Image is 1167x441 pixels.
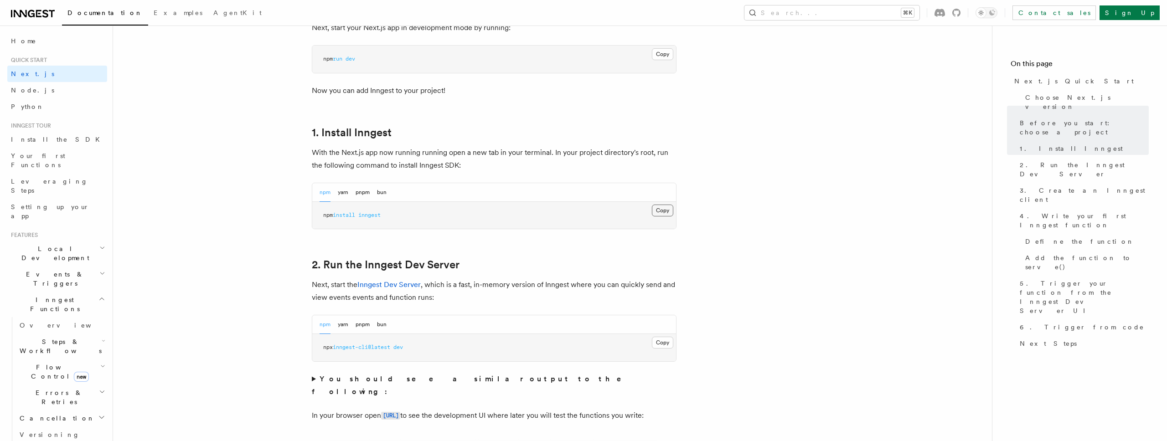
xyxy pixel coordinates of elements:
[381,411,400,420] a: [URL]
[744,5,919,20] button: Search...⌘K
[1025,93,1149,111] span: Choose Next.js version
[7,266,107,292] button: Events & Triggers
[320,315,330,334] button: npm
[1016,157,1149,182] a: 2. Run the Inngest Dev Server
[11,36,36,46] span: Home
[1014,77,1134,86] span: Next.js Quick Start
[1020,144,1123,153] span: 1. Install Inngest
[1020,211,1149,230] span: 4. Write your first Inngest function
[312,146,676,172] p: With the Next.js app now running running open a new tab in your terminal. In your project directo...
[20,322,114,329] span: Overview
[11,70,54,77] span: Next.js
[11,152,65,169] span: Your first Functions
[377,183,387,202] button: bun
[1020,186,1149,204] span: 3. Create an Inngest client
[7,199,107,224] a: Setting up your app
[1022,250,1149,275] a: Add the function to serve()
[67,9,143,16] span: Documentation
[16,317,107,333] a: Overview
[11,203,89,220] span: Setting up your app
[1011,58,1149,73] h4: On this page
[652,48,673,60] button: Copy
[338,315,348,334] button: yarn
[312,84,676,97] p: Now you can add Inngest to your project!
[7,295,98,313] span: Inngest Functions
[652,337,673,349] button: Copy
[356,315,370,334] button: pnpm
[1016,208,1149,233] a: 4. Write your first Inngest function
[381,412,400,420] code: [URL]
[16,414,95,423] span: Cancellation
[333,344,390,350] span: inngest-cli@latest
[7,270,99,288] span: Events & Triggers
[7,231,38,239] span: Features
[213,9,262,16] span: AgentKit
[346,56,355,62] span: dev
[7,98,107,115] a: Python
[74,372,89,382] span: new
[16,333,107,359] button: Steps & Workflows
[1100,5,1160,20] a: Sign Up
[11,178,88,194] span: Leveraging Steps
[377,315,387,334] button: bun
[323,212,333,218] span: npm
[7,292,107,317] button: Inngest Functions
[320,183,330,202] button: npm
[16,337,102,355] span: Steps & Workflows
[20,431,80,438] span: Versioning
[7,241,107,266] button: Local Development
[1016,140,1149,157] a: 1. Install Inngest
[208,3,267,25] a: AgentKit
[1025,237,1134,246] span: Define the function
[1016,182,1149,208] a: 3. Create an Inngest client
[7,131,107,148] a: Install the SDK
[11,103,44,110] span: Python
[16,363,100,381] span: Flow Control
[16,385,107,410] button: Errors & Retries
[976,7,997,18] button: Toggle dark mode
[338,183,348,202] button: yarn
[1020,339,1077,348] span: Next Steps
[1022,89,1149,115] a: Choose Next.js version
[1025,253,1149,272] span: Add the function to serve()
[357,280,421,289] a: Inngest Dev Server
[7,244,99,262] span: Local Development
[1016,115,1149,140] a: Before you start: choose a project
[393,344,403,350] span: dev
[1016,335,1149,352] a: Next Steps
[1020,118,1149,137] span: Before you start: choose a project
[62,3,148,26] a: Documentation
[1011,73,1149,89] a: Next.js Quick Start
[356,183,370,202] button: pnpm
[312,21,676,34] p: Next, start your Next.js app in development mode by running:
[333,56,342,62] span: run
[312,373,676,398] summary: You should see a similar output to the following:
[312,258,460,271] a: 2. Run the Inngest Dev Server
[1016,319,1149,335] a: 6. Trigger from code
[7,56,47,64] span: Quick start
[312,278,676,304] p: Next, start the , which is a fast, in-memory version of Inngest where you can quickly send and vi...
[16,359,107,385] button: Flow Controlnew
[7,33,107,49] a: Home
[312,374,634,396] strong: You should see a similar output to the following:
[7,82,107,98] a: Node.js
[1020,323,1144,332] span: 6. Trigger from code
[16,388,99,406] span: Errors & Retries
[154,9,202,16] span: Examples
[148,3,208,25] a: Examples
[901,8,914,17] kbd: ⌘K
[358,212,381,218] span: inngest
[1020,279,1149,315] span: 5. Trigger your function from the Inngest Dev Server UI
[7,66,107,82] a: Next.js
[7,173,107,199] a: Leveraging Steps
[16,410,107,426] button: Cancellation
[323,344,333,350] span: npx
[11,87,54,94] span: Node.js
[7,122,51,129] span: Inngest tour
[1022,233,1149,250] a: Define the function
[11,136,105,143] span: Install the SDK
[652,205,673,216] button: Copy
[312,126,392,139] a: 1. Install Inngest
[7,148,107,173] a: Your first Functions
[1016,275,1149,319] a: 5. Trigger your function from the Inngest Dev Server UI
